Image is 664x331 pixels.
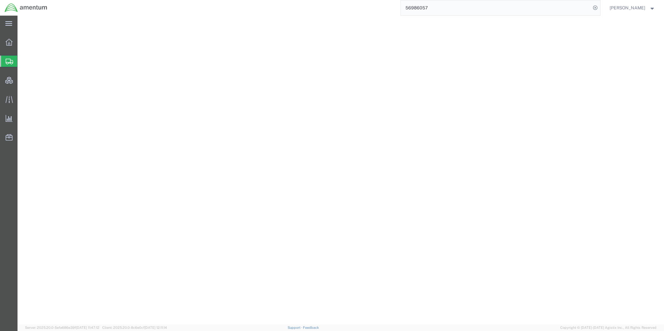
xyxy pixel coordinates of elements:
[560,325,656,330] span: Copyright © [DATE]-[DATE] Agistix Inc., All Rights Reserved
[18,16,664,324] iframe: FS Legacy Container
[401,0,591,15] input: Search for shipment number, reference number
[609,4,656,12] button: [PERSON_NAME]
[288,326,303,329] a: Support
[76,326,99,329] span: [DATE] 11:47:12
[4,3,48,12] img: logo
[102,326,167,329] span: Client: 2025.20.0-8c6e0cf
[25,326,99,329] span: Server: 2025.20.0-5efa686e39f
[144,326,167,329] span: [DATE] 12:11:14
[303,326,319,329] a: Feedback
[610,4,645,11] span: Jason Martin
